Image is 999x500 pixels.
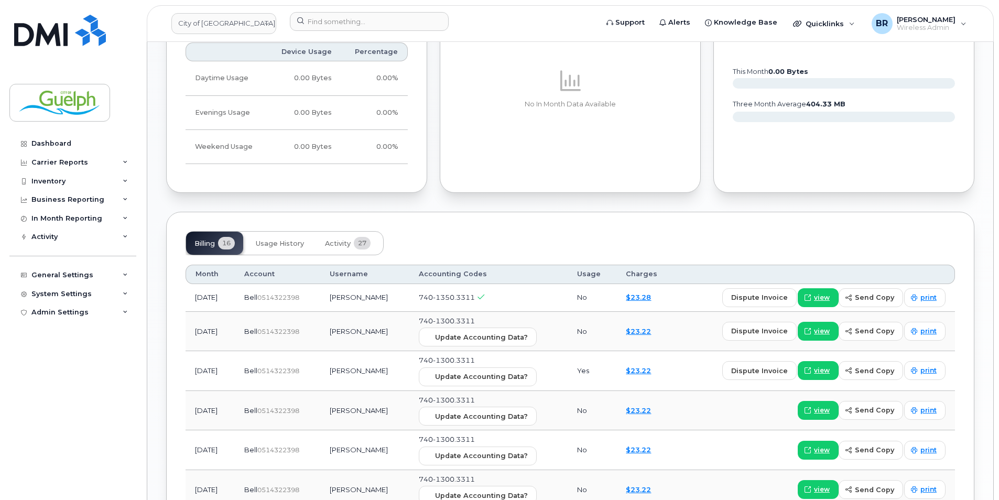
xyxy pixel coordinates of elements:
span: Bell [244,293,257,301]
button: send copy [839,441,903,460]
a: $23.28 [626,293,651,301]
p: No In Month Data Available [459,100,681,109]
span: [PERSON_NAME] [897,15,955,24]
button: Update Accounting Data? [419,367,537,386]
span: Usage History [256,240,304,248]
span: Activity [325,240,351,248]
th: Charges [616,265,675,284]
button: dispute invoice [722,288,797,307]
a: view [798,361,839,380]
button: Update Accounting Data? [419,328,537,346]
span: print [920,406,937,415]
td: [PERSON_NAME] [320,351,409,391]
a: print [904,322,946,341]
span: 740-1300.3311 [419,435,475,443]
td: Yes [568,351,617,391]
span: send copy [855,445,894,455]
a: $23.22 [626,327,651,335]
span: Bell [244,406,257,415]
button: dispute invoice [722,361,797,380]
span: Support [615,17,645,28]
span: print [920,485,937,494]
th: Usage [568,265,617,284]
button: send copy [839,288,903,307]
tr: Weekdays from 6:00pm to 8:00am [186,96,408,130]
span: 0514322398 [257,367,299,375]
td: 0.00% [341,130,408,164]
td: No [568,430,617,470]
span: view [814,485,830,494]
span: print [920,445,937,455]
span: view [814,445,830,455]
a: print [904,288,946,307]
span: send copy [855,485,894,495]
td: 0.00% [341,96,408,130]
span: Update Accounting Data? [435,372,528,382]
span: print [920,327,937,336]
span: Bell [244,366,257,375]
span: send copy [855,366,894,376]
td: Weekend Usage [186,130,267,164]
td: [PERSON_NAME] [320,430,409,470]
a: print [904,361,946,380]
th: Month [186,265,235,284]
span: Quicklinks [806,19,844,28]
span: 740-1300.3311 [419,475,475,483]
a: $23.22 [626,445,651,454]
span: 0514322398 [257,486,299,494]
span: view [814,293,830,302]
span: view [814,366,830,375]
span: Knowledge Base [714,17,777,28]
th: Device Usage [267,42,341,61]
span: dispute invoice [731,292,788,302]
span: 0514322398 [257,294,299,301]
a: Knowledge Base [698,12,785,33]
span: send copy [855,405,894,415]
span: Update Accounting Data? [435,332,528,342]
a: view [798,288,839,307]
a: Support [599,12,652,33]
span: Wireless Admin [897,24,955,32]
span: Bell [244,445,257,454]
a: view [798,322,839,341]
a: view [798,480,839,499]
span: Bell [244,327,257,335]
span: print [920,366,937,375]
a: $23.22 [626,485,651,494]
a: print [904,480,946,499]
td: Daytime Usage [186,61,267,95]
span: send copy [855,326,894,336]
th: Percentage [341,42,408,61]
a: view [798,441,839,460]
td: No [568,284,617,312]
span: dispute invoice [731,326,788,336]
span: Bell [244,485,257,494]
td: [DATE] [186,351,235,391]
span: Alerts [668,17,690,28]
td: 0.00 Bytes [267,96,341,130]
a: $23.22 [626,366,651,375]
td: [PERSON_NAME] [320,312,409,352]
tspan: 0.00 Bytes [768,68,808,75]
text: three month average [732,100,845,108]
span: Update Accounting Data? [435,411,528,421]
tspan: 404.33 MB [806,100,845,108]
td: No [568,312,617,352]
button: send copy [839,401,903,420]
span: 0514322398 [257,446,299,454]
a: City of Guelph [171,13,276,34]
span: print [920,293,937,302]
span: 0514322398 [257,407,299,415]
td: [DATE] [186,312,235,352]
span: view [814,327,830,336]
a: view [798,401,839,420]
span: BR [876,17,888,30]
td: [DATE] [186,430,235,470]
button: Update Accounting Data? [419,447,537,465]
button: Update Accounting Data? [419,407,537,426]
span: 0514322398 [257,328,299,335]
tr: Friday from 6:00pm to Monday 8:00am [186,130,408,164]
button: send copy [839,322,903,341]
button: send copy [839,480,903,499]
text: this month [732,68,808,75]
